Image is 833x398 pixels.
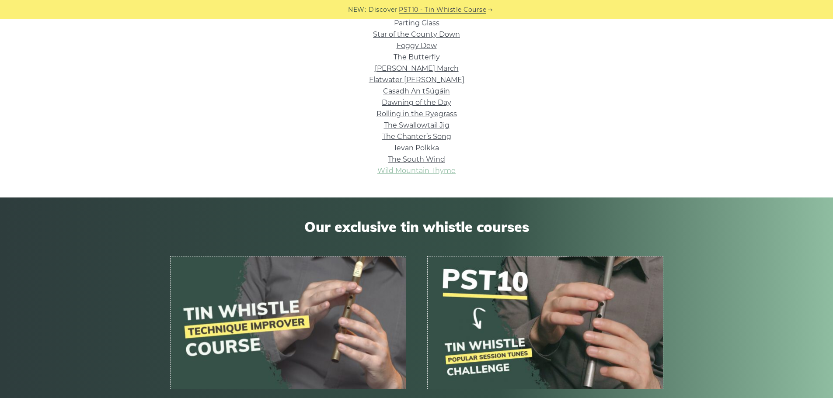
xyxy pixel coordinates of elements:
img: tin-whistle-course [171,256,406,389]
a: PST10 - Tin Whistle Course [399,5,486,15]
a: [PERSON_NAME] March [375,64,459,73]
a: Foggy Dew [397,42,437,50]
span: NEW: [348,5,366,15]
a: Wild Mountain Thyme [377,166,456,175]
span: Our exclusive tin whistle courses [170,218,663,235]
a: Ievan Polkka [394,144,439,152]
a: The Swallowtail Jig [384,121,450,129]
a: The Butterfly [394,53,440,61]
a: Flatwater [PERSON_NAME] [369,76,464,84]
a: The South Wind [388,155,445,163]
span: Discover [369,5,397,15]
a: The Chanter’s Song [382,132,451,141]
a: Dawning of the Day [382,98,451,107]
a: Rolling in the Ryegrass [376,110,457,118]
a: Parting Glass [394,19,439,27]
a: Star of the County Down [373,30,460,38]
a: Casadh An tSúgáin [383,87,450,95]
